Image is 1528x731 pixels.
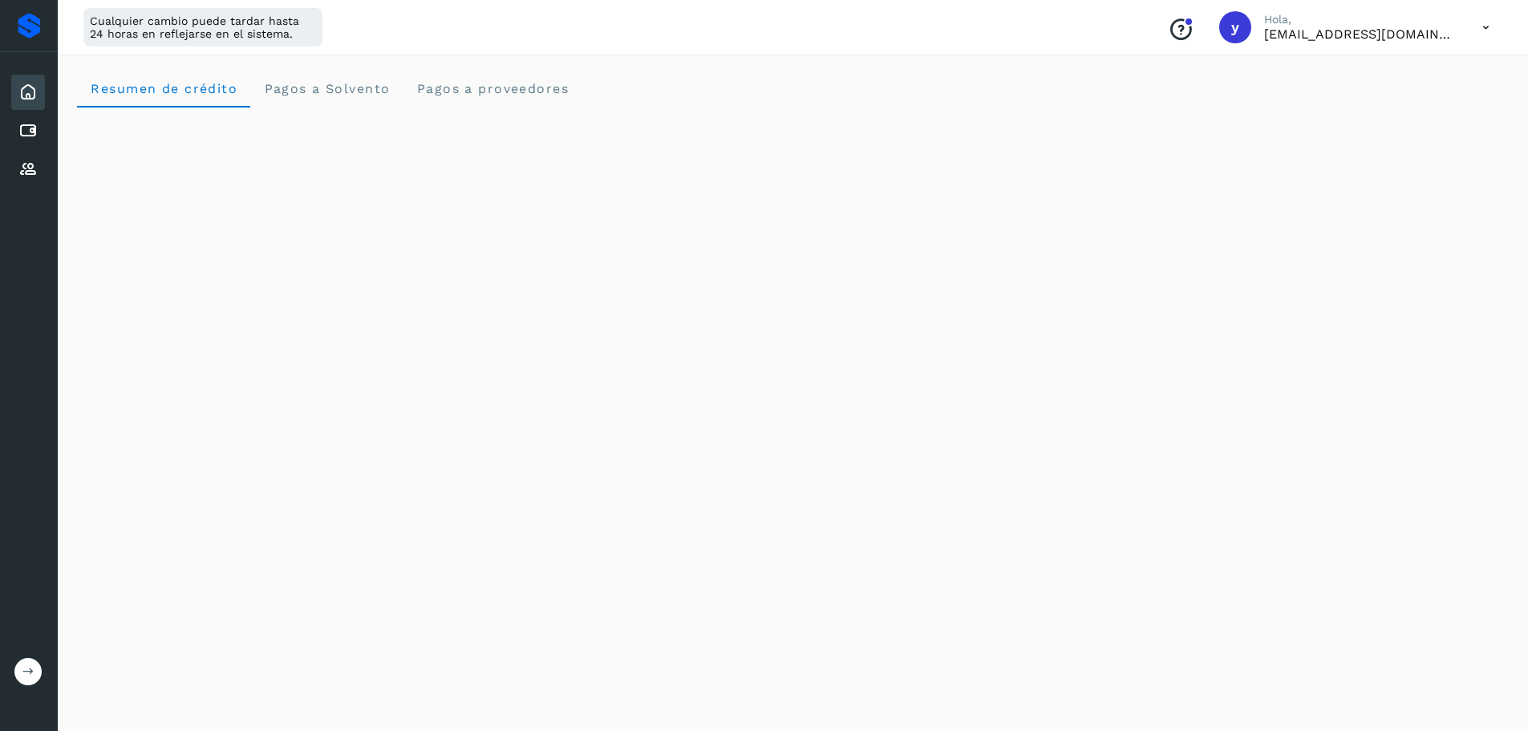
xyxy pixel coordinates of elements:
[11,75,45,110] div: Inicio
[90,81,237,96] span: Resumen de crédito
[1264,13,1457,26] p: Hola,
[415,81,569,96] span: Pagos a proveedores
[263,81,390,96] span: Pagos a Solvento
[11,113,45,148] div: Cuentas por pagar
[83,8,322,47] div: Cualquier cambio puede tardar hasta 24 horas en reflejarse en el sistema.
[11,152,45,187] div: Proveedores
[1264,26,1457,42] p: ycordova@rad-logistics.com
